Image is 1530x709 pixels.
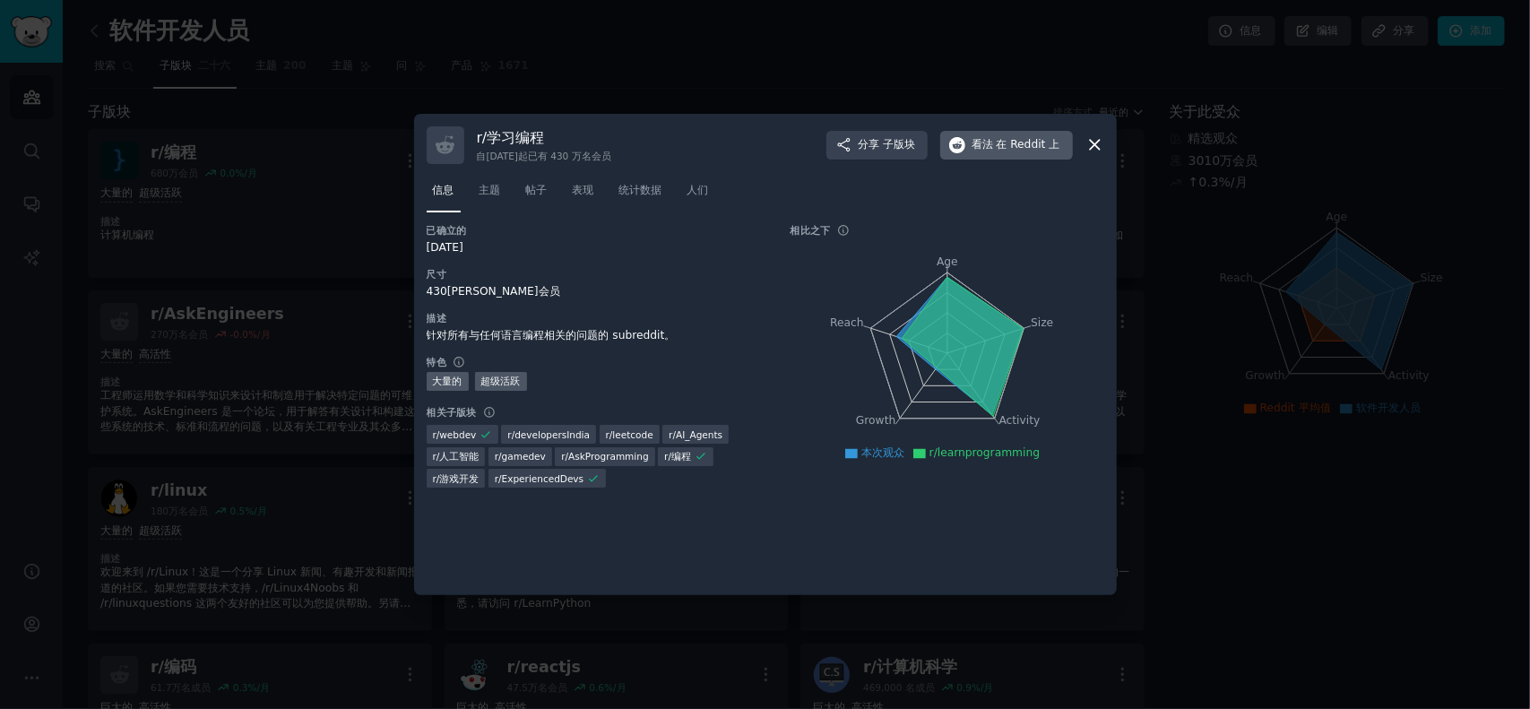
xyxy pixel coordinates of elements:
[998,414,1040,427] tspan: Activity
[687,184,709,196] font: 人们
[568,451,649,462] font: AskProgramming
[606,429,613,440] font: r/
[427,313,447,324] font: 描述
[573,184,594,196] font: 表现
[427,285,539,298] font: 430[PERSON_NAME]
[612,429,653,440] font: leetcode
[940,131,1073,160] button: 看法在 Reddit 上
[439,451,479,462] font: 人工智能
[592,151,611,161] font: 会员
[477,129,488,146] font: r/
[480,184,501,196] font: 主题
[502,451,546,462] font: gamedev
[929,446,1040,459] font: r/learnprogramming
[495,473,502,484] font: r/
[528,151,592,161] font: 已有 430 万名
[495,451,502,462] font: r/
[427,241,463,254] font: [DATE]
[826,131,928,160] button: 分享子版块
[561,451,568,462] font: r/
[427,269,447,280] font: 尺寸
[619,184,662,196] font: 统计数据
[487,129,544,146] font: 学习编程
[473,177,507,213] a: 主题
[566,177,601,213] a: 表现
[433,473,440,484] font: r/
[520,177,554,213] a: 帖子
[477,151,529,161] font: 自[DATE]起
[883,138,915,151] font: 子版块
[507,429,514,440] font: r/
[937,255,958,268] tspan: Age
[972,138,993,151] font: 看法
[539,285,560,298] font: 会员
[791,225,831,236] font: 相比之下
[433,451,440,462] font: r/
[664,451,671,462] font: r/
[996,138,1059,151] font: 在 Reddit 上
[427,357,447,367] font: 特色
[433,376,462,386] font: 大量的
[669,429,676,440] font: r/
[830,316,864,328] tspan: Reach
[427,407,477,418] font: 相关子版块
[1031,316,1053,328] tspan: Size
[502,473,583,484] font: ExperiencedDevs
[481,376,521,386] font: 超级活跃
[427,329,676,342] font: 针对所有与任何语言编程相关的问题的 subreddit。
[427,177,461,213] a: 信息
[671,451,691,462] font: 编程
[856,414,895,427] tspan: Growth
[526,184,548,196] font: 帖子
[427,225,467,236] font: 已确立的
[439,473,479,484] font: 游戏开发
[681,177,715,213] a: 人们
[676,429,722,440] font: AI_Agents
[433,429,440,440] font: r/
[439,429,476,440] font: webdev
[433,184,454,196] font: 信息
[861,446,904,459] font: 本次观众
[514,429,590,440] font: developersIndia
[858,138,879,151] font: 分享
[613,177,669,213] a: 统计数据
